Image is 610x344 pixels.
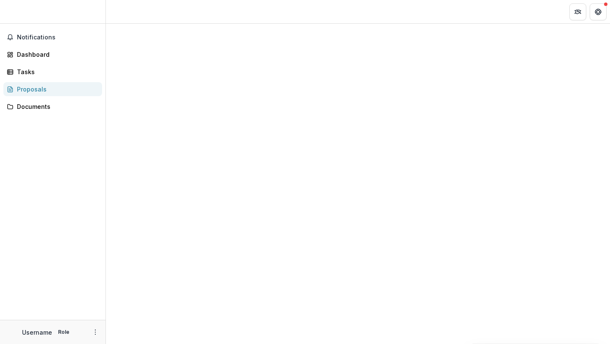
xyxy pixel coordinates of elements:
[569,3,586,20] button: Partners
[3,31,102,44] button: Notifications
[3,47,102,61] a: Dashboard
[3,82,102,96] a: Proposals
[55,328,72,336] p: Role
[17,102,95,111] div: Documents
[17,34,99,41] span: Notifications
[90,327,100,337] button: More
[17,67,95,76] div: Tasks
[17,50,95,59] div: Dashboard
[17,85,95,94] div: Proposals
[3,65,102,79] a: Tasks
[590,3,607,20] button: Get Help
[22,328,52,337] p: Username
[3,100,102,114] a: Documents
